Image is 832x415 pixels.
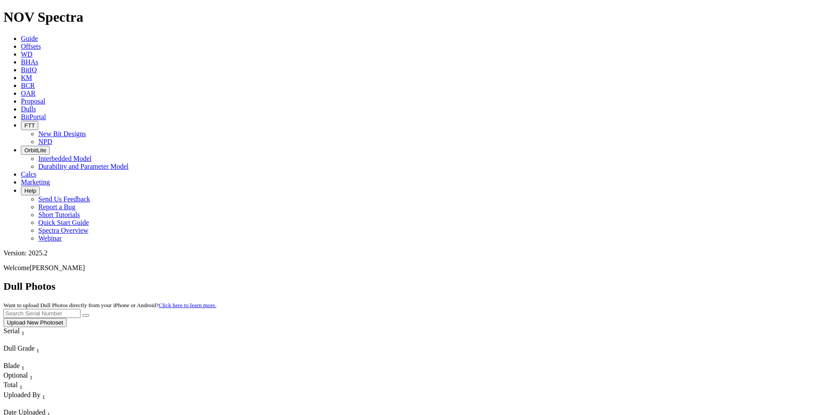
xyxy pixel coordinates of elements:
sub: 1 [21,365,24,371]
div: Sort None [3,381,34,391]
span: Total [3,381,18,388]
a: Click here to learn more. [159,302,217,308]
span: Sort None [37,345,40,352]
a: KM [21,74,32,81]
div: Blade Sort None [3,362,34,371]
a: Marketing [21,178,50,186]
a: Interbedded Model [38,155,91,162]
sub: 1 [30,374,33,381]
h2: Dull Photos [3,281,829,292]
div: Total Sort None [3,381,34,391]
input: Search Serial Number [3,309,81,318]
sub: 1 [37,347,40,354]
span: Optional [3,371,28,379]
sub: 1 [20,384,23,391]
span: FTT [24,122,35,129]
div: Dull Grade Sort None [3,345,64,354]
button: OrbitLite [21,146,50,155]
span: Sort None [21,362,24,369]
a: Proposal [21,97,45,105]
div: Column Menu [3,354,64,362]
button: Upload New Photoset [3,318,67,327]
div: Sort None [3,345,64,362]
a: Report a Bug [38,203,75,211]
span: Sort None [20,381,23,388]
a: Offsets [21,43,41,50]
a: BHAs [21,58,38,66]
div: Column Menu [3,401,85,408]
a: Guide [21,35,38,42]
h1: NOV Spectra [3,9,829,25]
button: Help [21,186,40,195]
a: Webinar [38,234,62,242]
span: Sort None [30,371,33,379]
p: Welcome [3,264,829,272]
span: [PERSON_NAME] [30,264,85,271]
a: OAR [21,90,36,97]
span: Help [24,187,36,194]
a: Durability and Parameter Model [38,163,129,170]
div: Version: 2025.2 [3,249,829,257]
a: WD [21,50,33,58]
span: Serial [3,327,20,335]
small: Want to upload Dull Photos directly from your iPhone or Android? [3,302,216,308]
div: Serial Sort None [3,327,40,337]
span: Sort None [21,327,24,335]
a: Quick Start Guide [38,219,89,226]
span: Dull Grade [3,345,35,352]
a: BitPortal [21,113,46,120]
a: New Bit Designs [38,130,86,137]
a: Send Us Feedback [38,195,90,203]
span: Uploaded By [3,391,40,398]
div: Sort None [3,371,34,381]
button: FTT [21,121,38,130]
span: OrbitLite [24,147,46,154]
a: NPD [38,138,52,145]
span: Sort None [42,391,45,398]
a: Dulls [21,105,36,113]
sub: 1 [42,394,45,400]
a: BCR [21,82,35,89]
div: Optional Sort None [3,371,34,381]
sub: 1 [21,330,24,336]
div: Sort None [3,391,85,408]
a: Spectra Overview [38,227,88,234]
a: Calcs [21,171,37,178]
div: Sort None [3,362,34,371]
div: Uploaded By Sort None [3,391,85,401]
div: Column Menu [3,337,40,345]
span: Blade [3,362,20,369]
a: Short Tutorials [38,211,80,218]
a: BitIQ [21,66,37,74]
div: Sort None [3,327,40,345]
